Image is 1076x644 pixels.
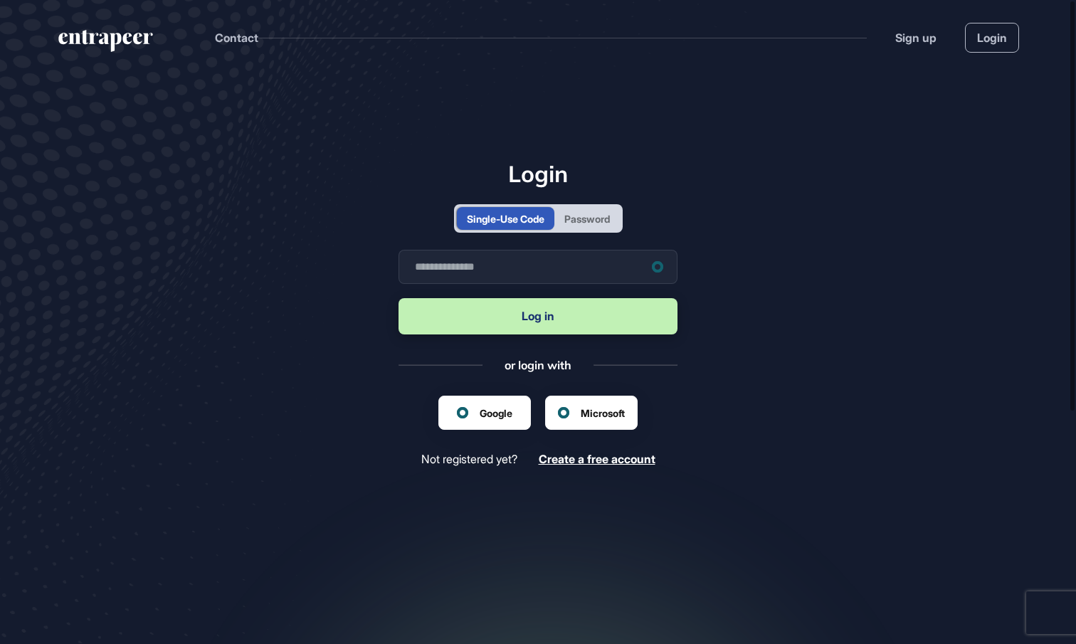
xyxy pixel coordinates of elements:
[895,29,937,46] a: Sign up
[564,211,610,226] div: Password
[215,28,258,47] button: Contact
[539,452,655,466] span: Create a free account
[421,453,517,466] span: Not registered yet?
[539,453,655,466] a: Create a free account
[399,298,677,334] button: Log in
[965,23,1019,53] a: Login
[581,406,625,421] span: Microsoft
[505,357,571,373] div: or login with
[399,160,677,187] h1: Login
[57,30,154,57] a: entrapeer-logo
[467,211,544,226] div: Single-Use Code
